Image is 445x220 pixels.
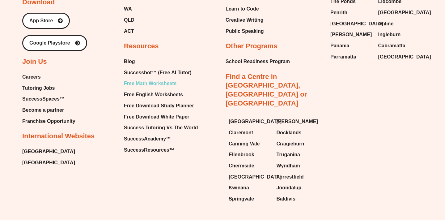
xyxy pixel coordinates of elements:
[330,19,372,28] a: [GEOGRAPHIC_DATA]
[22,57,47,66] h2: Join Us
[124,101,194,110] span: Free Download Study Planner
[378,41,405,50] span: Cabramatta
[22,106,75,115] a: Become a partner
[124,112,198,122] a: Free Download White Paper
[29,18,53,23] span: App Store
[124,145,174,155] span: SuccessResources™
[229,139,270,149] a: Canning Vale
[277,128,302,137] span: Docklands
[330,8,347,17] span: Penrith
[229,194,270,204] a: Springvale
[277,194,318,204] a: Baldivis
[124,112,189,122] span: Free Download White Paper
[277,183,302,192] span: Joondalup
[22,84,75,93] a: Tutoring Jobs
[277,172,318,182] a: Forrestfield
[124,101,198,110] a: Free Download Study Planner
[229,161,254,170] span: Chermside
[124,79,176,88] span: Free Math Worksheets
[29,41,70,45] span: Google Playstore
[378,8,431,17] span: [GEOGRAPHIC_DATA]
[330,41,349,50] span: Panania
[229,117,282,126] span: [GEOGRAPHIC_DATA]
[229,128,253,137] span: Claremont
[229,161,270,170] a: Chermside
[22,106,64,115] span: Become a partner
[226,15,263,25] span: Creative Writing
[226,42,278,51] h2: Other Programs
[124,27,134,36] span: ACT
[229,183,249,192] span: Kwinana
[124,90,183,99] span: Free English Worksheets
[229,139,260,149] span: Canning Vale
[330,30,372,39] a: [PERSON_NAME]
[124,68,198,77] a: Successbot™ (Free AI Tutor)
[378,19,420,28] a: Online
[229,128,270,137] a: Claremont
[229,150,270,159] a: Ellenbrook
[124,57,135,66] span: Blog
[229,172,270,182] a: [GEOGRAPHIC_DATA]
[124,123,198,132] a: Success Tutoring Vs The World
[277,150,300,159] span: Truganina
[229,172,282,182] span: [GEOGRAPHIC_DATA]
[378,52,420,62] a: [GEOGRAPHIC_DATA]
[229,150,254,159] span: Ellenbrook
[124,145,198,155] a: SuccessResources™
[277,194,295,204] span: Baldivis
[22,72,75,82] a: Careers
[378,52,431,62] span: [GEOGRAPHIC_DATA]
[124,68,192,77] span: Successbot™ (Free AI Tutor)
[124,134,198,144] a: SuccessAcademy™
[22,72,41,82] span: Careers
[22,117,75,126] a: Franchise Opportunity
[226,57,290,66] a: School Readiness Program
[339,150,445,220] iframe: Chat Widget
[277,117,318,126] a: [PERSON_NAME]
[277,183,318,192] a: Joondalup
[277,117,318,126] span: [PERSON_NAME]
[124,15,177,25] a: QLD
[226,73,307,107] a: Find a Centre in [GEOGRAPHIC_DATA], [GEOGRAPHIC_DATA] or [GEOGRAPHIC_DATA]
[277,128,318,137] a: Docklands
[22,147,75,156] a: [GEOGRAPHIC_DATA]
[229,117,270,126] a: [GEOGRAPHIC_DATA]
[124,15,134,25] span: QLD
[124,57,198,66] a: Blog
[22,13,70,29] a: App Store
[277,161,300,170] span: Wyndham
[330,19,383,28] span: [GEOGRAPHIC_DATA]
[330,41,372,50] a: Panania
[378,30,401,39] span: Ingleburn
[378,8,420,17] a: [GEOGRAPHIC_DATA]
[124,4,132,14] span: WA
[22,94,65,104] span: SuccessSpaces™
[277,139,318,149] a: Craigieburn
[277,172,304,182] span: Forrestfield
[124,42,159,51] h2: Resources
[124,90,198,99] a: Free English Worksheets
[124,4,177,14] a: WA
[22,132,95,141] h2: International Websites
[378,30,420,39] a: Ingleburn
[330,52,356,62] span: Parramatta
[330,52,372,62] a: Parramatta
[22,158,75,167] a: [GEOGRAPHIC_DATA]
[226,4,264,14] a: Learn to Code
[226,4,259,14] span: Learn to Code
[378,19,394,28] span: Online
[124,27,177,36] a: ACT
[226,27,264,36] a: Public Speaking
[378,41,420,50] a: Cabramatta
[277,139,304,149] span: Craigieburn
[22,94,75,104] a: SuccessSpaces™
[22,35,87,51] a: Google Playstore
[226,15,264,25] a: Creative Writing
